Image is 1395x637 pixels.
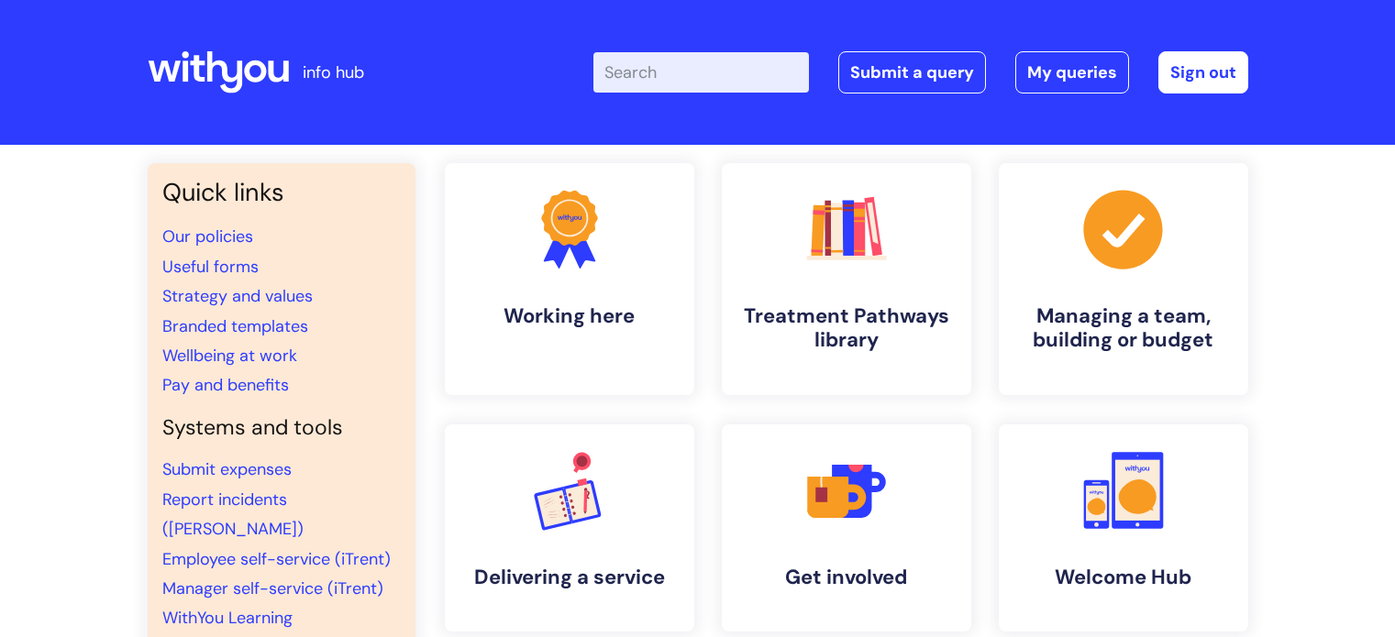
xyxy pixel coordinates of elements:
a: Submit expenses [162,458,292,480]
a: Get involved [722,424,971,632]
input: Search [593,52,809,93]
a: Delivering a service [445,424,694,632]
a: Employee self-service (iTrent) [162,548,391,570]
a: Welcome Hub [999,424,1248,632]
h4: Managing a team, building or budget [1013,304,1234,353]
a: WithYou Learning [162,607,293,629]
a: Submit a query [838,51,986,93]
a: Treatment Pathways library [722,163,971,395]
h4: Get involved [736,566,957,589]
h4: Working here [459,304,680,328]
a: Our policies [162,225,253,247]
a: Working here [445,163,694,395]
a: Pay and benefits [162,374,289,396]
a: Strategy and values [162,285,313,307]
div: | - [593,51,1248,93]
a: Manager self-service (iTrent) [162,577,383,599]
a: Sign out [1158,51,1248,93]
a: Report incidents ([PERSON_NAME]) [162,489,304,540]
a: Managing a team, building or budget [999,163,1248,395]
h4: Delivering a service [459,566,680,589]
a: Wellbeing at work [162,345,297,367]
a: Useful forms [162,256,259,278]
h4: Treatment Pathways library [736,304,957,353]
a: My queries [1015,51,1129,93]
h3: Quick links [162,178,401,207]
a: Branded templates [162,315,308,337]
p: info hub [303,58,364,87]
h4: Welcome Hub [1013,566,1234,589]
h4: Systems and tools [162,415,401,441]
